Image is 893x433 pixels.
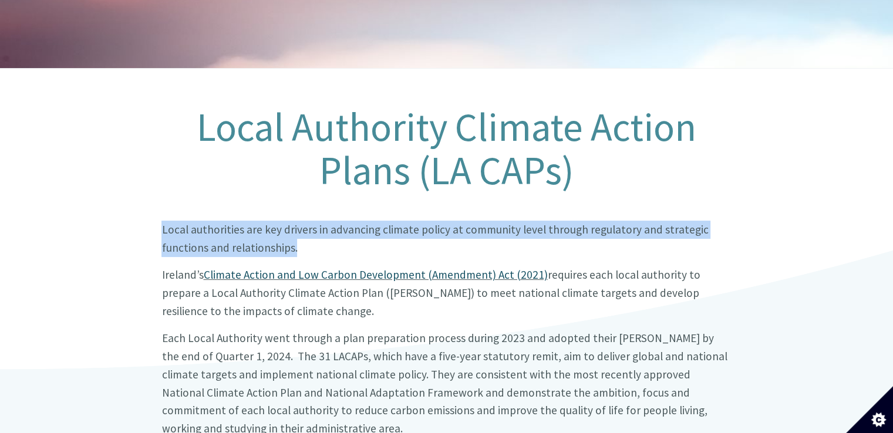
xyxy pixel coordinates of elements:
h1: Local Authority Climate Action Plans (LA CAPs) [161,106,731,192]
big: Ireland’s requires each local authority to prepare a Local Authority Climate Action Plan ([PERSON... [161,268,700,317]
big: Local authorities are key drivers in advancing climate policy at community level through regulato... [161,222,708,255]
a: Climate Action and Low Carbon Development (Amendment) Act (2021) [203,268,547,282]
button: Set cookie preferences [846,386,893,433]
